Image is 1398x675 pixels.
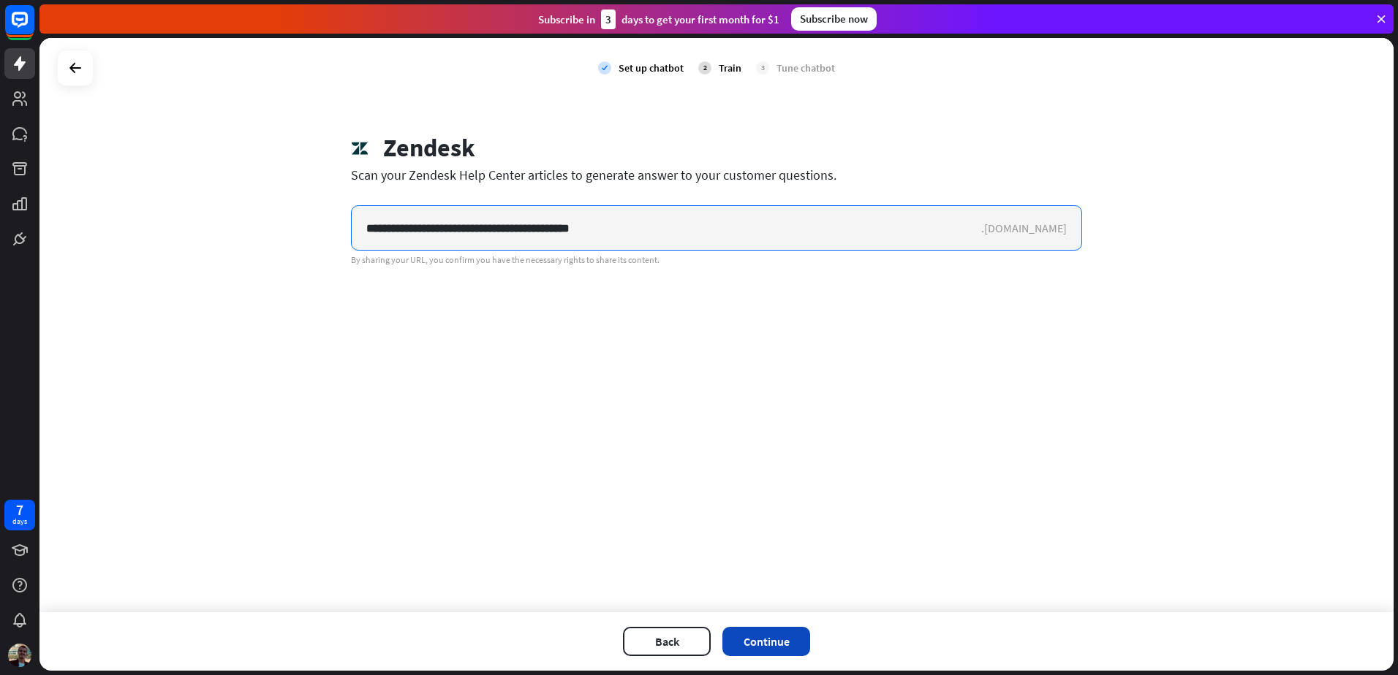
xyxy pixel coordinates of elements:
[619,61,684,75] div: Set up chatbot
[538,9,779,29] div: Subscribe in days to get your first month for $1
[4,500,35,530] a: 7 days
[719,61,741,75] div: Train
[601,9,616,29] div: 3
[791,7,877,31] div: Subscribe now
[698,61,711,75] div: 2
[981,221,1081,235] div: .[DOMAIN_NAME]
[12,516,27,527] div: days
[16,503,23,516] div: 7
[756,61,769,75] div: 3
[623,627,711,656] button: Back
[598,61,611,75] i: check
[722,627,810,656] button: Continue
[351,254,1082,266] div: By sharing your URL, you confirm you have the necessary rights to share its content.
[383,133,475,163] div: Zendesk
[777,61,835,75] div: Tune chatbot
[351,167,1082,183] div: Scan your Zendesk Help Center articles to generate answer to your customer questions.
[12,6,56,50] button: Open LiveChat chat widget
